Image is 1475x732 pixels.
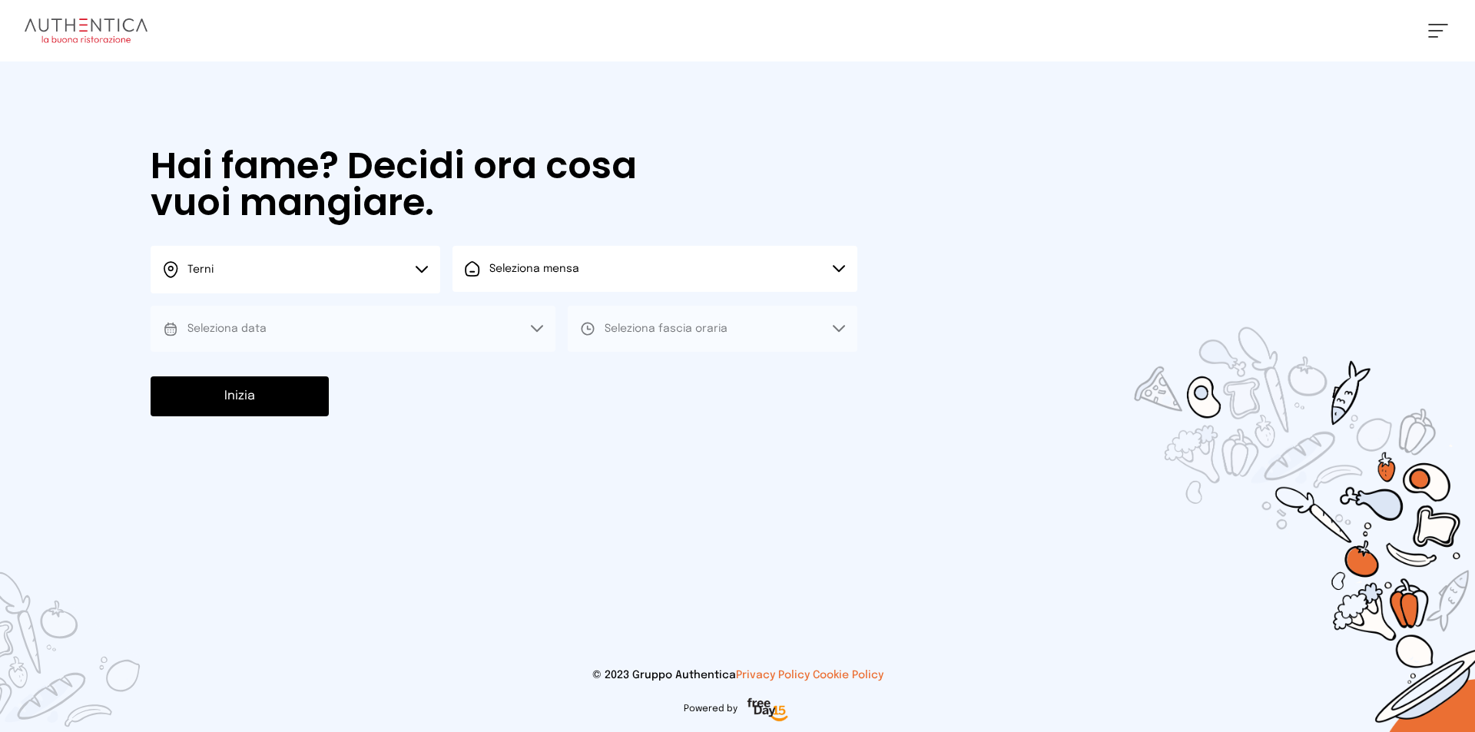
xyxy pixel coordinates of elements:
span: Powered by [684,703,737,715]
span: Seleziona mensa [489,263,579,274]
h1: Hai fame? Decidi ora cosa vuoi mangiare. [151,147,681,221]
button: Seleziona fascia oraria [568,306,857,352]
img: logo-freeday.3e08031.png [744,695,792,726]
a: Cookie Policy [813,670,883,681]
p: © 2023 Gruppo Authentica [25,667,1450,683]
button: Seleziona mensa [452,246,857,292]
button: Seleziona data [151,306,555,352]
span: Seleziona fascia oraria [605,323,728,334]
img: logo.8f33a47.png [25,18,147,43]
img: sticker-selezione-mensa.70a28f7.png [1045,239,1475,732]
span: Seleziona data [187,323,267,334]
a: Privacy Policy [736,670,810,681]
button: Inizia [151,376,329,416]
button: Terni [151,246,440,293]
span: Terni [187,264,214,275]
